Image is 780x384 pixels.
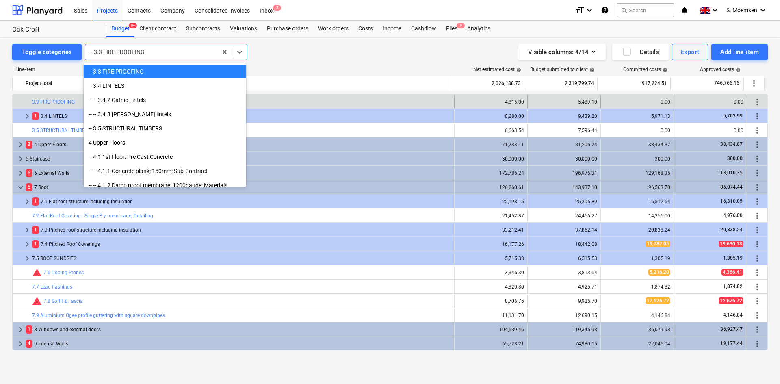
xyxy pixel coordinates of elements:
[32,110,451,123] div: 3.4 LINTELS
[458,213,524,219] div: 21,452.87
[531,184,597,190] div: 143,937.10
[531,142,597,148] div: 81,205.74
[528,47,596,57] div: Visible columns : 4/14
[32,268,42,278] span: Committed costs exceed revised budget
[225,21,262,37] a: Valuations
[32,284,72,290] a: 7.7 Lead flashings
[22,197,32,206] span: keyboard_arrow_right
[531,170,597,176] div: 196,976.31
[604,199,670,204] div: 16,512.64
[752,126,762,135] span: More actions
[604,213,670,219] div: 14,256.00
[752,239,762,249] span: More actions
[134,21,181,37] div: Client contract
[12,67,452,72] div: Line-item
[531,227,597,233] div: 37,862.14
[26,152,451,165] div: 5 Staircase
[473,67,521,72] div: Net estimated cost
[758,5,768,15] i: keyboard_arrow_down
[677,99,743,105] div: 0.00
[26,323,451,336] div: 8 Windows and external doors
[531,327,597,332] div: 119,345.98
[604,184,670,190] div: 96,563.70
[26,167,451,180] div: 6 External Walls
[32,99,75,105] a: 3.3 FIRE PROOFING
[720,47,759,57] div: Add line-item
[752,211,762,221] span: More actions
[458,99,524,105] div: 4,815.00
[106,21,134,37] div: Budget
[458,341,524,347] div: 65,728.21
[458,113,524,119] div: 8,280.00
[353,21,378,37] a: Costs
[722,255,743,261] span: 1,305.19
[129,23,137,28] span: 9+
[84,150,246,163] div: -- 4.1 1st Floor: Pre Cast Concrete
[32,312,165,318] a: 7.9 Aluminium Ogee profile guttering with square downpipes
[441,21,462,37] div: Files
[739,345,780,384] div: Chat Widget
[22,111,32,121] span: keyboard_arrow_right
[601,77,667,90] div: 917,224.51
[752,182,762,192] span: More actions
[458,256,524,261] div: 5,715.38
[588,67,594,72] span: help
[16,182,26,192] span: keyboard_arrow_down
[22,254,32,263] span: keyboard_arrow_right
[719,326,743,332] span: 36,927.47
[531,312,597,318] div: 12,690.15
[16,154,26,164] span: keyboard_arrow_right
[32,197,39,205] span: 1
[719,184,743,190] span: 86,074.44
[458,128,524,133] div: 6,663.54
[752,197,762,206] span: More actions
[32,226,39,234] span: 1
[84,65,246,78] div: -- 3.3 FIRE PROOFING
[646,241,670,247] span: 19,787.05
[462,21,495,37] a: Analytics
[84,136,246,149] div: 4 Upper Floors
[84,93,246,106] div: -- -- 3.4.2 Catnic Lintels
[700,67,741,72] div: Approved costs
[458,298,524,304] div: 8,706.75
[32,240,39,248] span: 1
[378,21,406,37] a: Income
[531,284,597,290] div: 4,925.71
[262,21,313,37] a: Purchase orders
[84,108,246,121] div: -- -- 3.4.3 [PERSON_NAME] lintels
[672,44,708,60] button: Export
[406,21,441,37] a: Cash flow
[457,23,465,28] span: 9
[648,269,670,276] span: 5,216.20
[721,269,743,276] span: 4,366.41
[530,67,594,72] div: Budget submitted to client
[32,296,42,306] span: Committed costs exceed revised budget
[181,21,225,37] div: Subcontracts
[752,168,762,178] span: More actions
[752,97,762,107] span: More actions
[32,223,451,236] div: 7.3 Pitched roof structure including insulation
[26,77,448,90] div: Project total
[752,140,762,150] span: More actions
[722,213,743,218] span: 4,976.00
[458,284,524,290] div: 4,320.80
[722,284,743,289] span: 1,874.82
[458,142,524,148] div: 71,233.11
[26,141,32,148] span: 2
[719,241,743,247] span: 19,630.18
[604,170,670,176] div: 129,168.35
[752,154,762,164] span: More actions
[16,168,26,178] span: keyboard_arrow_right
[604,341,670,347] div: 22,045.04
[604,142,670,148] div: 38,434.87
[752,225,762,235] span: More actions
[43,270,84,276] a: 7.6 Coping Stones
[313,21,353,37] a: Work orders
[106,21,134,37] a: Budget9+
[752,254,762,263] span: More actions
